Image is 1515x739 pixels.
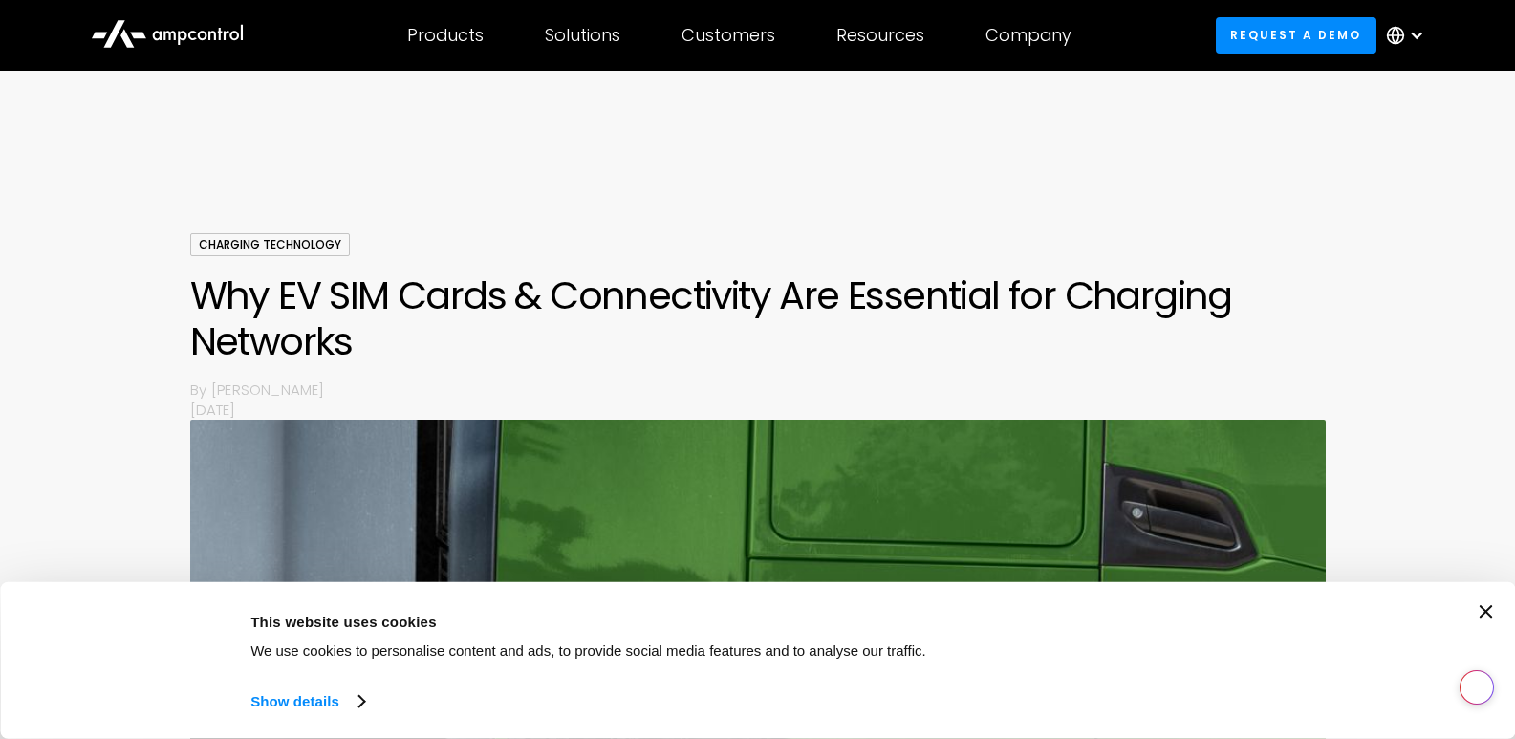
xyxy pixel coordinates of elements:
p: [PERSON_NAME] [211,380,1326,400]
div: Company [985,25,1071,46]
span: We use cookies to personalise content and ads, to provide social media features and to analyse ou... [250,642,926,659]
div: Solutions [545,25,620,46]
div: Products [407,25,484,46]
a: Request a demo [1216,17,1376,53]
p: [DATE] [190,400,1326,420]
h1: Why EV SIM Cards & Connectivity Are Essential for Charging Networks [190,272,1326,364]
div: Resources [836,25,924,46]
div: Charging Technology [190,233,350,256]
div: Customers [682,25,775,46]
div: This website uses cookies [250,610,1127,633]
a: Show details [250,687,363,716]
button: Close banner [1479,605,1492,619]
p: By [190,380,211,400]
button: Okay [1170,605,1443,661]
